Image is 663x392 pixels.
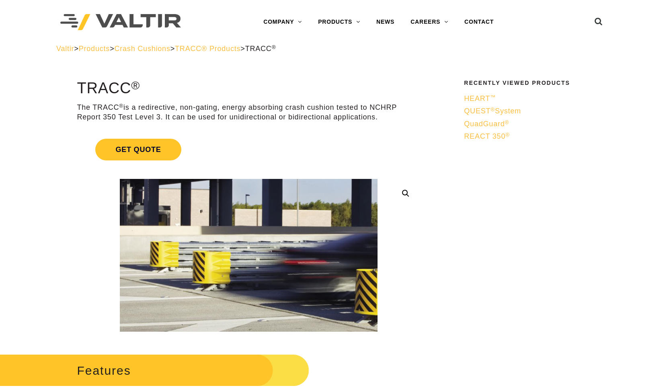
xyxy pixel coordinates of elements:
[505,132,510,138] sup: ®
[464,119,601,129] a: QuadGuard®
[464,94,601,103] a: HEART™
[464,132,601,141] a: REACT 350®
[95,139,181,160] span: Get Quote
[464,132,510,140] span: REACT 350
[464,94,496,103] span: HEART
[119,103,123,109] sup: ®
[245,45,276,53] span: TRACC
[402,14,456,30] a: CAREERS
[310,14,368,30] a: PRODUCTS
[77,80,420,97] h1: TRACC
[464,107,601,116] a: QUEST®System
[56,45,74,53] a: Valtir
[175,45,240,53] a: TRACC® Products
[464,120,509,128] span: QuadGuard
[77,129,420,170] a: Get Quote
[491,107,495,113] sup: ®
[77,103,420,122] p: The TRACC is a redirective, non-gating, energy absorbing crash cushion tested to NCHRP Report 350...
[79,45,110,53] a: Products
[368,14,402,30] a: NEWS
[272,44,276,50] sup: ®
[505,119,509,125] sup: ®
[114,45,170,53] a: Crash Cushions
[56,44,607,53] div: > > > >
[255,14,310,30] a: COMPANY
[456,14,502,30] a: CONTACT
[131,79,140,92] sup: ®
[464,80,601,86] h2: Recently Viewed Products
[464,107,521,115] span: QUEST System
[490,94,496,100] sup: ™
[60,14,181,31] img: Valtir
